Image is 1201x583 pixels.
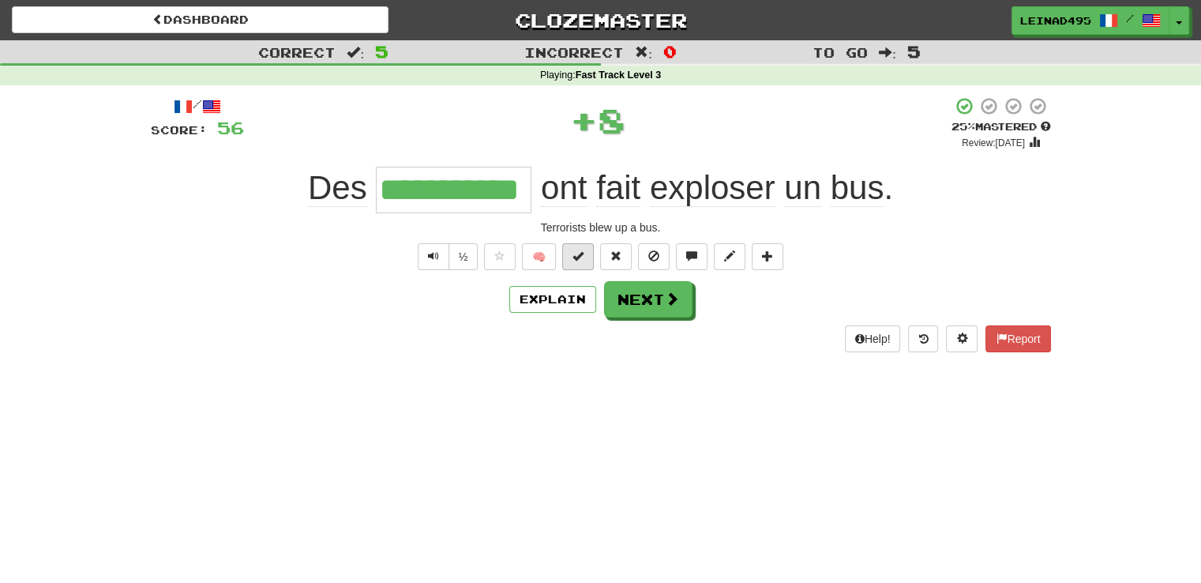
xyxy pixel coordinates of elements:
[418,243,449,270] button: Play sentence audio (ctl+space)
[784,169,821,207] span: un
[448,243,479,270] button: ½
[151,96,244,116] div: /
[598,100,625,140] span: 8
[813,44,868,60] span: To go
[907,42,921,61] span: 5
[347,46,364,59] span: :
[752,243,783,270] button: Add to collection (alt+a)
[308,169,367,207] span: Des
[412,6,789,34] a: Clozemaster
[650,169,775,207] span: exploser
[509,286,596,313] button: Explain
[1020,13,1091,28] span: leinad495
[604,281,692,318] button: Next
[908,325,938,352] button: Round history (alt+y)
[1126,13,1134,24] span: /
[258,44,336,60] span: Correct
[663,42,677,61] span: 0
[962,137,1025,149] small: Review: [DATE]
[217,118,244,137] span: 56
[714,243,745,270] button: Edit sentence (alt+d)
[638,243,670,270] button: Ignore sentence (alt+i)
[600,243,632,270] button: Reset to 0% Mastered (alt+r)
[522,243,556,270] button: 🧠
[524,44,624,60] span: Incorrect
[596,169,640,207] span: fait
[570,96,598,144] span: +
[576,70,662,81] strong: Fast Track Level 3
[951,120,975,133] span: 25 %
[831,169,884,207] span: bus
[985,325,1050,352] button: Report
[484,243,516,270] button: Favorite sentence (alt+f)
[415,243,479,270] div: Text-to-speech controls
[12,6,388,33] a: Dashboard
[676,243,707,270] button: Discuss sentence (alt+u)
[951,120,1051,134] div: Mastered
[375,42,388,61] span: 5
[562,243,594,270] button: Set this sentence to 100% Mastered (alt+m)
[541,169,587,207] span: ont
[151,123,208,137] span: Score:
[635,46,652,59] span: :
[879,46,896,59] span: :
[845,325,901,352] button: Help!
[151,220,1051,235] div: Terrorists blew up a bus.
[1011,6,1169,35] a: leinad495 /
[531,169,893,207] span: .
